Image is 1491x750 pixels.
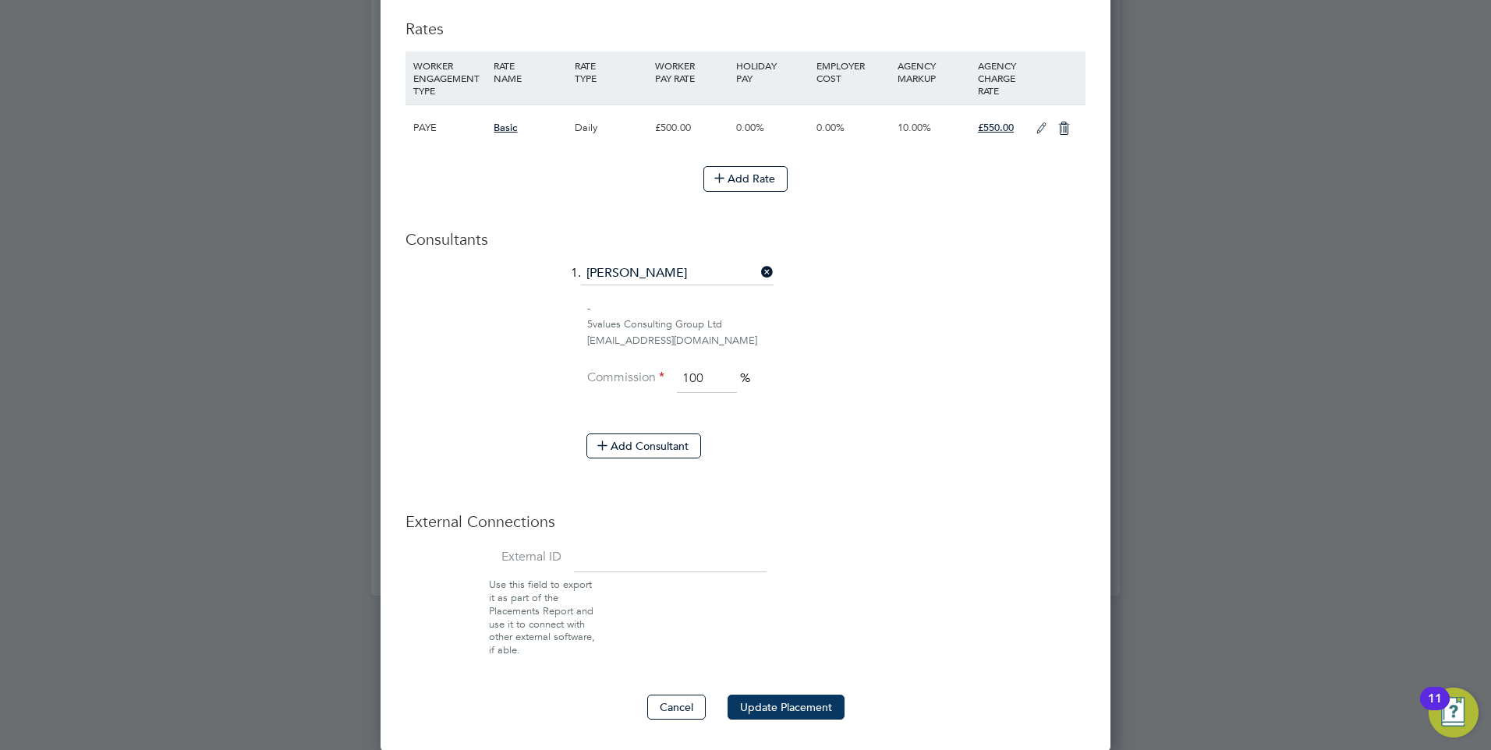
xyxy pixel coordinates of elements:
[406,549,561,565] label: External ID
[974,51,1028,104] div: AGENCY CHARGE RATE
[898,121,931,134] span: 10.00%
[647,695,706,720] button: Cancel
[703,166,788,191] button: Add Rate
[406,262,1085,301] li: 1.
[736,121,764,134] span: 0.00%
[571,51,651,92] div: RATE TYPE
[651,105,731,150] div: £500.00
[740,370,750,386] span: %
[406,229,1085,249] h3: Consultants
[651,51,731,92] div: WORKER PAY RATE
[728,695,845,720] button: Update Placement
[586,433,701,458] button: Add Consultant
[490,51,570,92] div: RATE NAME
[587,333,1085,349] div: [EMAIL_ADDRESS][DOMAIN_NAME]
[406,3,1085,39] h3: Rates
[587,317,1085,333] div: 5values Consulting Group Ltd
[816,121,845,134] span: 0.00%
[978,121,1014,134] span: £550.00
[813,51,893,92] div: EMPLOYER COST
[409,51,490,104] div: WORKER ENGAGEMENT TYPE
[581,262,774,285] input: Search for...
[406,511,1085,532] h3: External Connections
[409,105,490,150] div: PAYE
[586,370,664,386] label: Commission
[894,51,974,92] div: AGENCY MARKUP
[1429,688,1479,738] button: Open Resource Center, 11 new notifications
[732,51,813,92] div: HOLIDAY PAY
[1428,699,1442,719] div: 11
[571,105,651,150] div: Daily
[587,301,1085,317] div: -
[494,121,517,134] span: Basic
[489,578,595,656] span: Use this field to export it as part of the Placements Report and use it to connect with other ext...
